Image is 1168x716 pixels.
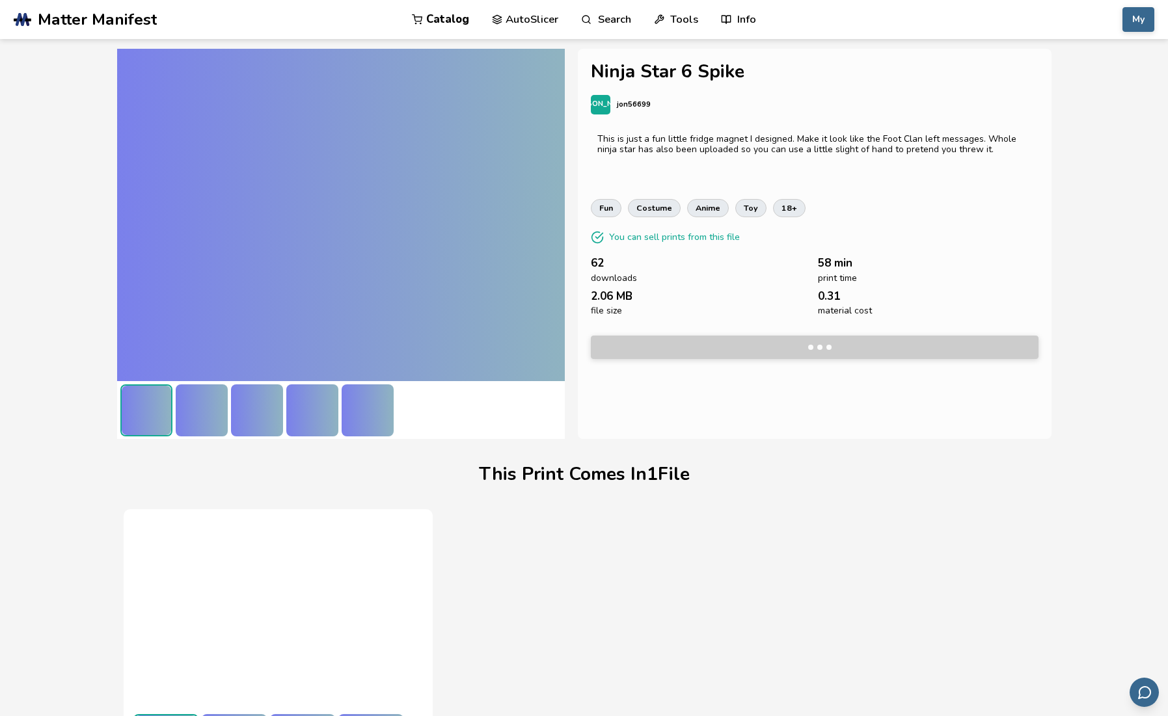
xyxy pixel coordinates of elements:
p: jon56699 [617,98,651,111]
a: anime [687,199,729,217]
div: This is just a fun little fridge magnet I designed. Make it look like the Foot Clan left messages... [597,134,1032,155]
span: downloads [591,273,637,284]
span: material cost [818,306,872,316]
a: toy [735,199,767,217]
span: 2.06 MB [591,290,632,302]
a: fun [591,199,621,217]
button: Send feedback via email [1130,678,1159,707]
p: You can sell prints from this file [609,230,740,244]
span: Matter Manifest [38,10,157,29]
h1: Ninja Star 6 Spike [591,62,1039,82]
span: file size [591,306,622,316]
a: 18+ [773,199,806,217]
span: print time [818,273,857,284]
button: My [1122,7,1154,32]
span: 58 min [818,257,852,269]
h1: This Print Comes In 1 File [479,464,690,484]
span: [PERSON_NAME] [570,100,631,109]
a: costume [628,199,681,217]
span: 62 [591,257,604,269]
span: 0.31 [818,290,840,302]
